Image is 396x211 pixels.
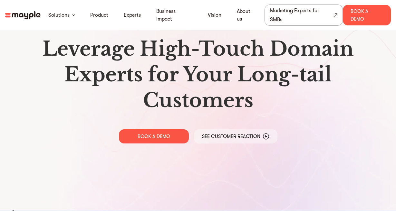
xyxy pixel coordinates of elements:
img: mayple-logo [5,11,41,19]
h1: Leverage High-Touch Domain Experts for Your Long-tail Customers [10,36,386,113]
a: Business Impact [156,7,192,23]
a: Vision [208,11,221,19]
p: BOOK A DEMO [138,133,170,140]
div: Marketing Experts for SMBs [270,6,333,24]
a: Experts [124,11,141,19]
p: See Customer Reaction [202,133,260,140]
a: Solutions [48,11,70,19]
div: Book A Demo [343,5,391,25]
a: Marketing Experts for SMBs [265,5,343,26]
a: About us [237,7,257,23]
a: See Customer Reaction [194,129,277,143]
a: Product [90,11,108,19]
a: BOOK A DEMO [119,129,189,143]
img: arrow-down [72,14,75,16]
